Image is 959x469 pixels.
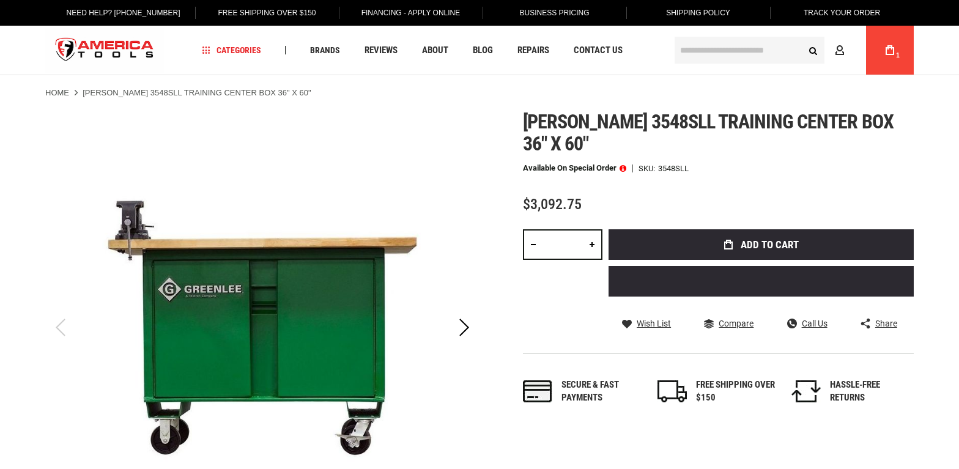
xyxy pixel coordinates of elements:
[523,164,626,172] p: Available on Special Order
[696,379,776,405] div: FREE SHIPPING OVER $150
[896,52,900,59] span: 1
[568,42,628,59] a: Contact Us
[417,42,454,59] a: About
[791,380,821,402] img: returns
[719,319,754,328] span: Compare
[83,88,311,97] strong: [PERSON_NAME] 3548SLL TRAINING CENTER BOX 36" X 60"
[658,164,689,172] div: 3548SLL
[359,42,403,59] a: Reviews
[365,46,398,55] span: Reviews
[473,46,493,55] span: Blog
[45,28,164,73] a: store logo
[787,318,828,329] a: Call Us
[637,319,671,328] span: Wish List
[574,46,623,55] span: Contact Us
[305,42,346,59] a: Brands
[561,379,641,405] div: Secure & fast payments
[310,46,340,54] span: Brands
[202,46,261,54] span: Categories
[830,379,909,405] div: HASSLE-FREE RETURNS
[512,42,555,59] a: Repairs
[523,380,552,402] img: payments
[666,9,730,17] span: Shipping Policy
[741,240,799,250] span: Add to Cart
[704,318,754,329] a: Compare
[45,87,69,98] a: Home
[657,380,687,402] img: shipping
[878,26,902,75] a: 1
[523,110,894,155] span: [PERSON_NAME] 3548sll training center box 36" x 60"
[523,196,582,213] span: $3,092.75
[609,229,914,260] button: Add to Cart
[422,46,448,55] span: About
[875,319,897,328] span: Share
[801,39,824,62] button: Search
[517,46,549,55] span: Repairs
[467,42,498,59] a: Blog
[45,28,164,73] img: America Tools
[622,318,671,329] a: Wish List
[197,42,267,59] a: Categories
[802,319,828,328] span: Call Us
[639,164,658,172] strong: SKU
